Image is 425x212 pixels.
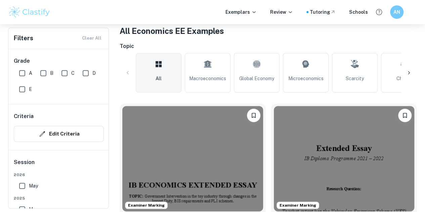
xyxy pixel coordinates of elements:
p: Exemplars [225,8,257,16]
span: Choice [396,75,412,82]
button: Help and Feedback [373,6,385,18]
span: C [71,69,75,77]
h6: Criteria [14,112,34,120]
img: Economics EE example thumbnail: How has government intervention (through [122,106,263,211]
a: Tutoring [310,8,336,16]
span: 2026 [14,172,104,178]
h6: Filters [14,34,33,43]
span: E [29,86,32,93]
span: All [156,75,162,82]
span: B [50,69,53,77]
img: Economics EE example thumbnail: To what extent has the Vehicular Emissio [274,106,415,211]
span: Examiner Marking [125,202,167,208]
button: Bookmark [247,109,260,122]
span: D [92,69,96,77]
span: Global Economy [239,75,274,82]
h1: All Economics EE Examples [120,25,417,37]
h6: Topic [120,42,417,50]
button: Edit Criteria [14,126,104,142]
h6: AN [393,8,401,16]
span: Macroeconomics [189,75,226,82]
span: May [29,182,38,190]
span: Examiner Marking [277,202,319,208]
span: A [29,69,32,77]
a: Schools [349,8,368,16]
p: Review [270,8,293,16]
span: 2025 [14,195,104,201]
img: Clastify logo [8,5,51,19]
button: Bookmark [398,109,412,122]
span: Microeconomics [288,75,324,82]
h6: Grade [14,57,104,65]
h6: Session [14,158,104,172]
button: AN [390,5,403,19]
span: Scarcity [346,75,364,82]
